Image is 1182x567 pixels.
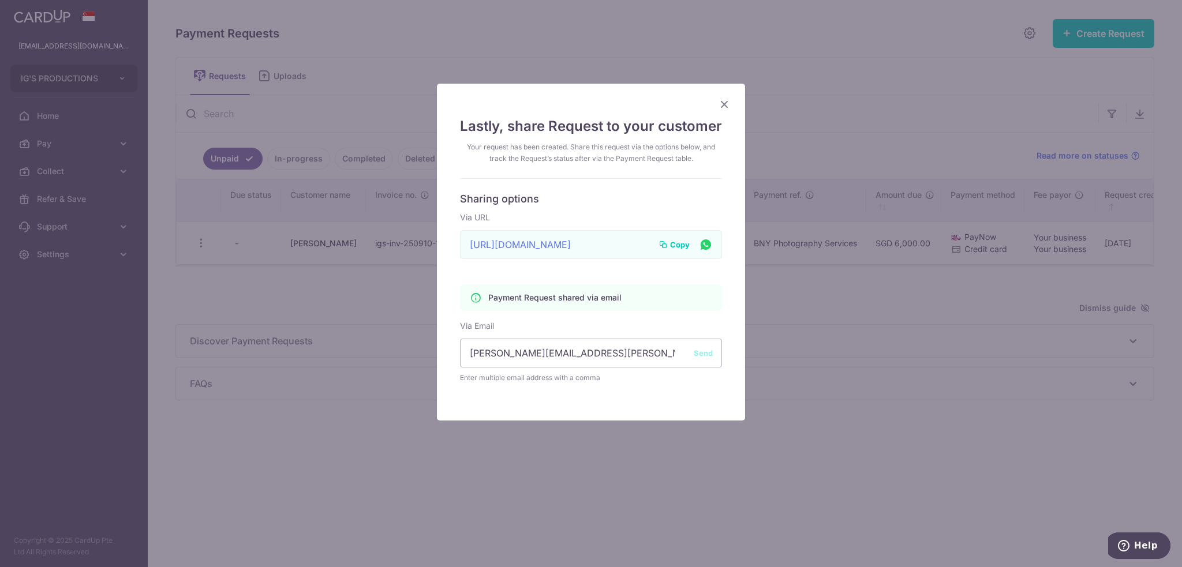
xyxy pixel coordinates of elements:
button: Send [694,347,713,359]
p: Payment Request shared via email [488,292,622,303]
button: Close [717,97,731,111]
input: Example: johndoe@gmail.com, janedoe@gmail.com [460,339,722,367]
iframe: Opens a widget where you can find more information [1108,532,1170,561]
button: Copy [659,239,690,250]
span: Copy [670,239,690,250]
div: Your request has been created. Share this request via the options below, and track the Request’s ... [460,141,722,164]
label: Via URL [460,212,490,223]
label: Via Email [460,320,494,332]
h4: Lastly, share Request to your customer [460,116,722,137]
span: Help [26,8,50,18]
span: Enter multiple email address with a comma [460,372,722,384]
h6: Sharing options [460,193,722,206]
